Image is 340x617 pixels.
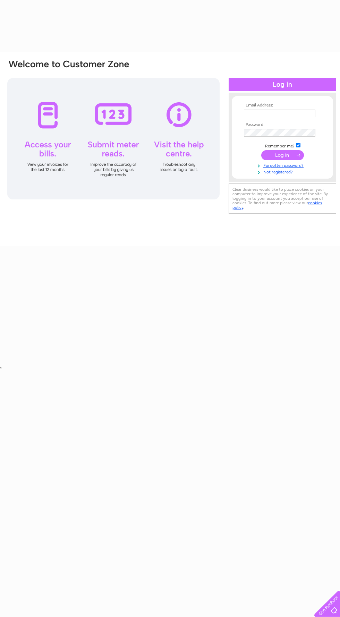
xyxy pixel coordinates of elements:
a: Forgotten password? [244,162,323,168]
th: Password: [242,122,323,127]
td: Remember me? [242,142,323,149]
th: Email Address: [242,103,323,108]
div: Clear Business would like to place cookies on your computer to improve your experience of the sit... [229,183,336,214]
input: Submit [261,150,304,160]
a: Not registered? [244,168,323,175]
a: cookies policy [232,200,322,210]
